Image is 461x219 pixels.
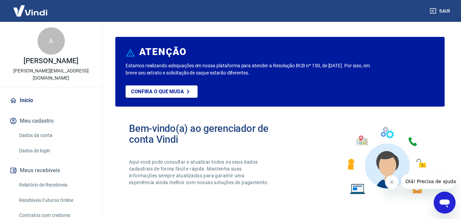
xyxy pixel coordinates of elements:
button: Meu cadastro [8,113,94,128]
span: Olá! Precisa de ajuda? [4,5,57,10]
iframe: Mensagem da empresa [401,174,456,189]
img: Vindi [8,0,53,21]
a: Recebíveis Futuros Online [16,193,94,207]
a: Início [8,93,94,108]
button: Sair [428,5,453,17]
a: Dados da conta [16,128,94,142]
p: [PERSON_NAME][EMAIL_ADDRESS][DOMAIN_NAME] [5,67,97,82]
a: Confira o que muda [126,85,198,98]
img: Imagem de um avatar masculino com diversos icones exemplificando as funcionalidades do gerenciado... [342,123,431,199]
div: A [38,27,65,55]
p: [PERSON_NAME] [24,57,78,65]
iframe: Fechar mensagem [385,175,399,189]
h2: Bem-vindo(a) ao gerenciador de conta Vindi [129,123,280,145]
p: Estamos realizando adequações em nossa plataforma para atender a Resolução BCB nº 150, de [DATE].... [126,62,373,77]
a: Relatório de Recebíveis [16,178,94,192]
a: Dados de login [16,144,94,158]
button: Meus recebíveis [8,163,94,178]
p: Aqui você pode consultar e atualizar todos os seus dados cadastrais de forma fácil e rápida. Mant... [129,159,270,186]
h6: ATENÇÃO [139,49,187,55]
iframe: Botão para abrir a janela de mensagens [434,192,456,214]
p: Confira o que muda [131,88,184,95]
